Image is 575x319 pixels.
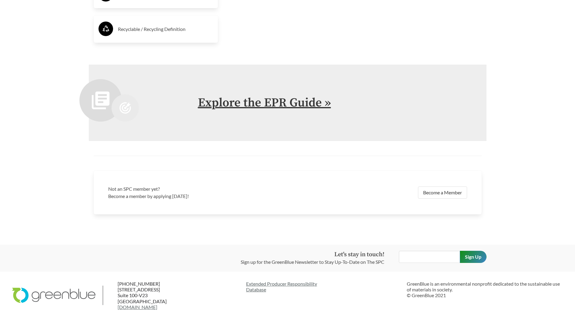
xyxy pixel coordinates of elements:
[198,95,331,110] a: Explore the EPR Guide »
[246,281,402,292] a: Extended Producer ResponsibilityDatabase
[108,193,284,200] p: Become a member by applying [DATE]!
[241,258,384,266] p: Sign up for the GreenBlue Newsletter to Stay Up-To-Date on The SPC
[108,185,284,193] h3: Not an SPC member yet?
[418,186,467,199] a: Become a Member
[118,304,157,310] a: [DOMAIN_NAME]
[407,281,563,298] p: GreenBlue is an environmental nonprofit dedicated to the sustainable use of materials in society....
[118,281,191,310] p: [PHONE_NUMBER] [STREET_ADDRESS] Suite 100-V23 [GEOGRAPHIC_DATA]
[334,251,384,258] strong: Let's stay in touch!
[460,251,486,263] input: Sign Up
[118,24,213,34] h3: Recyclable / Recycling Definition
